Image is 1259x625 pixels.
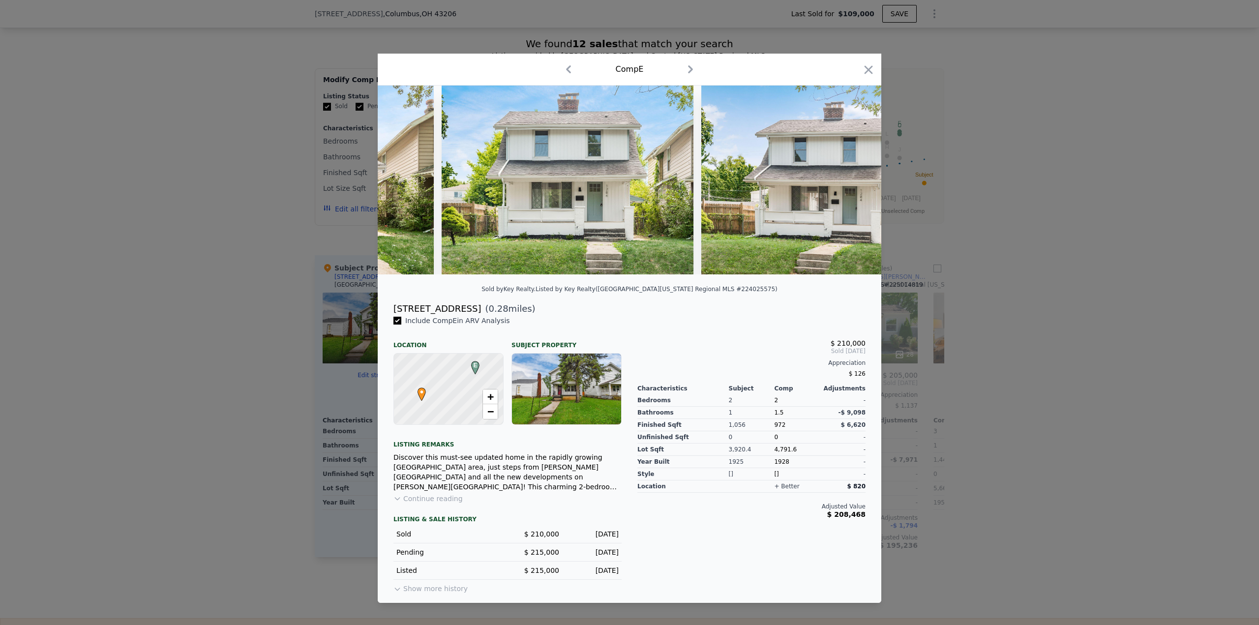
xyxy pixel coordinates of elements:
[567,547,619,557] div: [DATE]
[393,433,622,448] div: Listing remarks
[393,515,622,525] div: LISTING & SALE HISTORY
[637,431,729,444] div: Unfinished Sqft
[481,302,535,316] span: ( miles)
[831,339,866,347] span: $ 210,000
[637,347,866,355] span: Sold [DATE]
[729,444,775,456] div: 3,920.4
[637,407,729,419] div: Bathrooms
[729,394,775,407] div: 2
[729,456,775,468] div: 1925
[524,566,559,574] span: $ 215,000
[567,529,619,539] div: [DATE]
[839,409,866,416] span: -$ 9,098
[396,529,500,539] div: Sold
[847,483,866,490] span: $ 820
[637,444,729,456] div: Lot Sqft
[567,565,619,575] div: [DATE]
[774,397,778,404] span: 2
[489,303,509,314] span: 0.28
[774,385,820,392] div: Comp
[524,548,559,556] span: $ 215,000
[469,361,475,367] div: E
[827,510,866,518] span: $ 208,468
[442,86,693,274] img: Property Img
[774,482,799,490] div: + better
[820,444,866,456] div: -
[637,385,729,392] div: Characteristics
[481,286,536,293] div: Sold by Key Realty .
[415,385,428,399] span: •
[511,333,622,349] div: Subject Property
[637,394,729,407] div: Bedrooms
[820,456,866,468] div: -
[820,385,866,392] div: Adjustments
[487,405,494,417] span: −
[774,421,785,428] span: 972
[774,407,820,419] div: 1.5
[393,302,481,316] div: [STREET_ADDRESS]
[774,468,820,480] div: []
[393,333,504,349] div: Location
[849,370,866,377] span: $ 126
[729,419,775,431] div: 1,056
[729,468,775,480] div: []
[483,404,498,419] a: Zoom out
[729,431,775,444] div: 0
[536,286,778,293] div: Listed by Key Realty ([GEOGRAPHIC_DATA][US_STATE] Regional MLS #224025575)
[701,86,953,274] img: Property Img
[729,385,775,392] div: Subject
[401,317,514,325] span: Include Comp E in ARV Analysis
[415,387,421,393] div: •
[396,547,500,557] div: Pending
[637,480,729,493] div: location
[637,456,729,468] div: Year Built
[524,530,559,538] span: $ 210,000
[483,389,498,404] a: Zoom in
[729,407,775,419] div: 1
[637,503,866,510] div: Adjusted Value
[774,456,820,468] div: 1928
[487,390,494,403] span: +
[393,494,463,504] button: Continue reading
[637,419,729,431] div: Finished Sqft
[774,446,797,453] span: 4,791.6
[637,359,866,367] div: Appreciation
[469,361,482,370] span: E
[393,580,468,594] button: Show more history
[820,468,866,480] div: -
[616,63,644,75] div: Comp E
[637,468,729,480] div: Style
[774,434,778,441] span: 0
[396,565,500,575] div: Listed
[393,452,622,492] div: Discover this must-see updated home in the rapidly growing [GEOGRAPHIC_DATA] area, just steps fro...
[841,421,866,428] span: $ 6,620
[820,394,866,407] div: -
[820,431,866,444] div: -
